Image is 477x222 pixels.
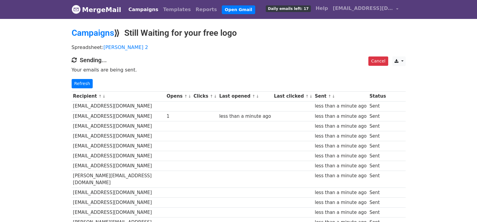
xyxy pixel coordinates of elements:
td: [EMAIL_ADDRESS][DOMAIN_NAME] [72,121,165,131]
a: ↓ [102,94,106,99]
td: [EMAIL_ADDRESS][DOMAIN_NAME] [72,141,165,151]
a: ↑ [184,94,187,99]
span: [EMAIL_ADDRESS][DOMAIN_NAME] [333,5,393,12]
a: Campaigns [126,4,161,16]
a: ↓ [309,94,313,99]
img: MergeMail logo [72,5,81,14]
p: Spreadsheet: [72,44,406,50]
th: Recipient [72,91,165,101]
a: ↓ [332,94,335,99]
a: ↓ [188,94,191,99]
td: Sent [368,161,387,171]
a: Help [313,2,330,14]
a: Refresh [72,79,93,88]
td: [EMAIL_ADDRESS][DOMAIN_NAME] [72,131,165,141]
td: Sent [368,208,387,217]
td: [EMAIL_ADDRESS][DOMAIN_NAME] [72,111,165,121]
td: Sent [368,171,387,188]
a: Reports [193,4,219,16]
th: Status [368,91,387,101]
a: ↓ [214,94,217,99]
td: [PERSON_NAME][EMAIL_ADDRESS][DOMAIN_NAME] [72,171,165,188]
a: [EMAIL_ADDRESS][DOMAIN_NAME] [330,2,401,17]
th: Clicks [192,91,218,101]
td: [EMAIL_ADDRESS][DOMAIN_NAME] [72,187,165,197]
div: less than a minute ago [315,199,367,206]
td: [EMAIL_ADDRESS][DOMAIN_NAME] [72,208,165,217]
div: less than a minute ago [219,113,271,120]
div: less than a minute ago [315,189,367,196]
h4: Sending... [72,56,406,64]
td: Sent [368,121,387,131]
a: ↓ [256,94,259,99]
a: ↑ [252,94,255,99]
div: less than a minute ago [315,143,367,150]
div: less than a minute ago [315,172,367,179]
th: Last clicked [272,91,313,101]
div: 1 [166,113,190,120]
div: less than a minute ago [315,113,367,120]
a: [PERSON_NAME] 2 [104,44,148,50]
td: [EMAIL_ADDRESS][DOMAIN_NAME] [72,151,165,161]
a: Campaigns [72,28,114,38]
td: Sent [368,111,387,121]
a: Templates [161,4,193,16]
span: Daily emails left: 17 [266,5,311,12]
td: Sent [368,151,387,161]
div: less than a minute ago [315,103,367,110]
th: Last opened [218,91,273,101]
div: less than a minute ago [315,209,367,216]
a: ↑ [98,94,102,99]
th: Opens [165,91,192,101]
td: Sent [368,141,387,151]
td: Sent [368,101,387,111]
td: [EMAIL_ADDRESS][DOMAIN_NAME] [72,101,165,111]
a: Daily emails left: 17 [263,2,313,14]
a: MergeMail [72,3,121,16]
div: less than a minute ago [315,133,367,140]
a: ↑ [328,94,331,99]
p: Your emails are being sent. [72,67,406,73]
th: Sent [313,91,368,101]
td: Sent [368,198,387,208]
h2: ⟫ Still Waiting for your free logo [72,28,406,38]
td: [EMAIL_ADDRESS][DOMAIN_NAME] [72,161,165,171]
div: less than a minute ago [315,163,367,169]
div: less than a minute ago [315,123,367,130]
td: Sent [368,187,387,197]
a: Cancel [368,56,388,66]
a: Open Gmail [222,5,255,14]
a: ↑ [305,94,309,99]
div: less than a minute ago [315,153,367,160]
td: [EMAIL_ADDRESS][DOMAIN_NAME] [72,198,165,208]
a: ↑ [210,94,213,99]
td: Sent [368,131,387,141]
